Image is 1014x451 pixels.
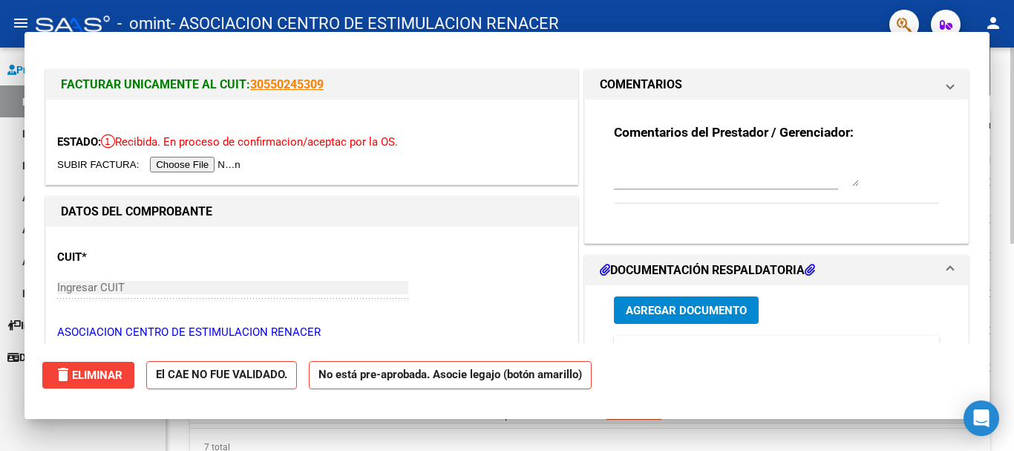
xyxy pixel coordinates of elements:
[859,336,933,368] datatable-header-cell: Subido
[762,336,859,368] datatable-header-cell: Usuario
[933,336,1007,368] datatable-header-cell: Acción
[42,362,134,389] button: Eliminar
[585,70,968,100] mat-expansion-panel-header: COMENTARIOS
[600,262,815,279] h1: DOCUMENTACIÓN RESPALDATORIA
[585,256,968,285] mat-expansion-panel-header: DOCUMENTACIÓN RESPALDATORIA
[101,135,398,149] span: Recibida. En proceso de confirmacion/aceptac por la OS.
[964,400,999,436] div: Open Intercom Messenger
[614,125,854,140] strong: Comentarios del Prestador / Gerenciador:
[7,317,76,334] span: Instructivos
[585,100,968,243] div: COMENTARIOS
[146,361,297,390] strong: El CAE NO FUE VALIDADO.
[614,296,759,324] button: Agregar Documento
[7,62,143,78] span: Prestadores / Proveedores
[250,77,324,91] a: 30550245309
[57,324,566,341] p: ASOCIACION CENTRO DE ESTIMULACION RENACER
[61,77,250,91] span: FACTURAR UNICAMENTE AL CUIT:
[614,336,651,368] datatable-header-cell: ID
[61,204,212,218] strong: DATOS DEL COMPROBANTE
[309,361,592,390] strong: No está pre-aprobada. Asocie legajo (botón amarillo)
[984,14,1002,32] mat-icon: person
[54,366,72,383] mat-icon: delete
[57,249,210,266] p: CUIT
[600,76,682,94] h1: COMENTARIOS
[626,304,747,317] span: Agregar Documento
[12,14,30,32] mat-icon: menu
[117,7,171,40] span: - omint
[57,135,101,149] span: ESTADO:
[171,7,559,40] span: - ASOCIACION CENTRO DE ESTIMULACION RENACER
[7,349,105,366] span: Datos de contacto
[54,369,122,382] span: Eliminar
[651,336,762,368] datatable-header-cell: Documento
